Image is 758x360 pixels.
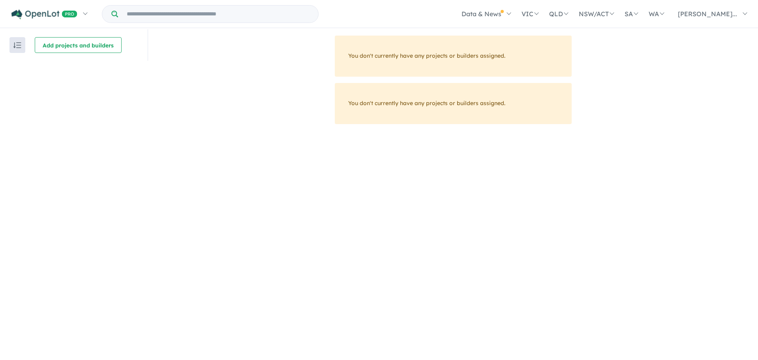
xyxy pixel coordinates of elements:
img: sort.svg [13,42,21,48]
input: Try estate name, suburb, builder or developer [120,6,317,23]
button: Add projects and builders [35,37,122,53]
span: [PERSON_NAME]... [678,10,737,18]
div: You don't currently have any projects or builders assigned. [335,36,572,77]
img: Openlot PRO Logo White [11,9,77,19]
div: You don't currently have any projects or builders assigned. [335,83,572,124]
